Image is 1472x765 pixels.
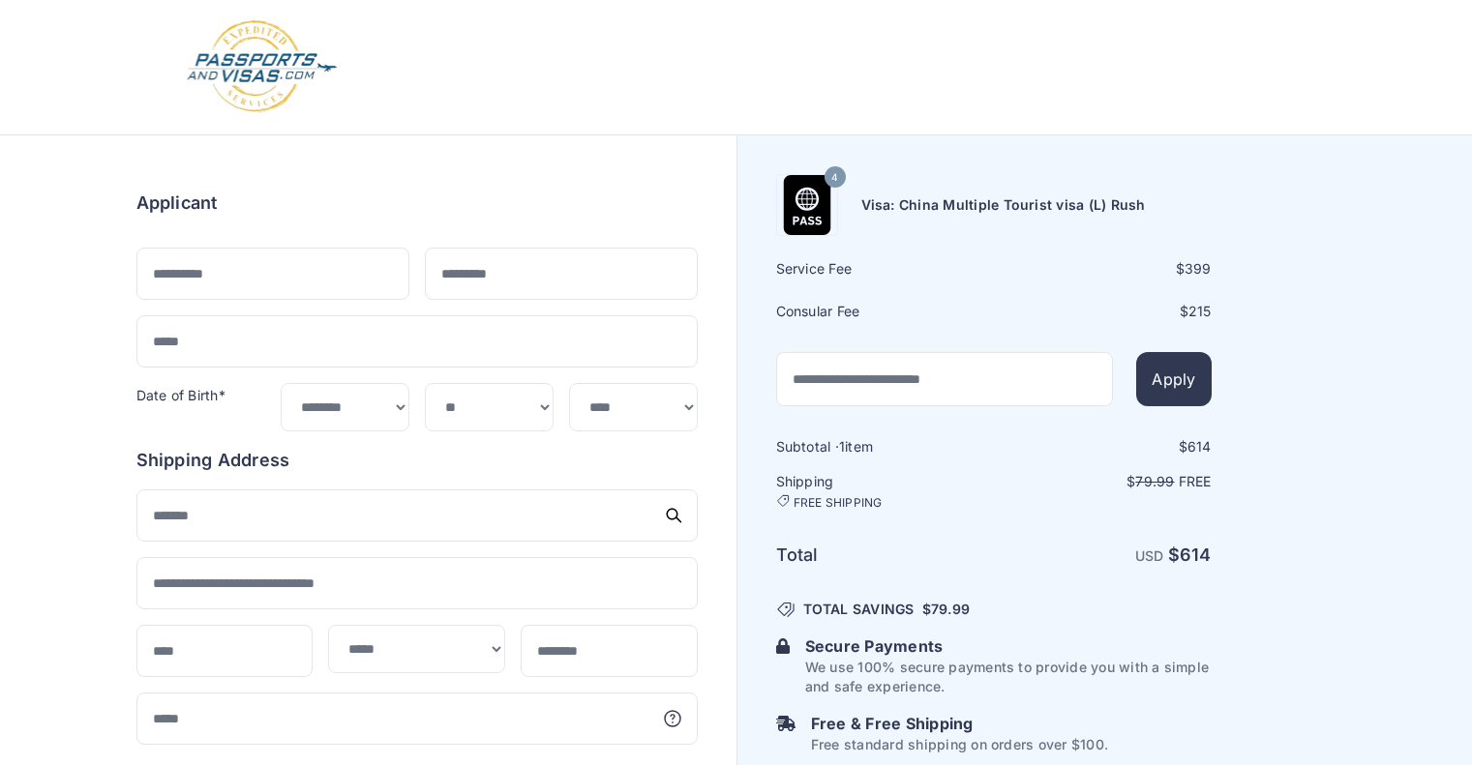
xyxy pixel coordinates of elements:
h6: Applicant [136,190,218,217]
h6: Subtotal · item [776,437,992,456]
span: $ [922,600,970,619]
button: Apply [1136,352,1211,406]
h6: Consular Fee [776,302,992,321]
span: 215 [1188,303,1212,319]
span: 79.99 [1135,473,1174,489]
span: 1 [839,438,845,455]
span: Free [1179,473,1212,489]
h6: Visa: China Multiple Tourist visa (L) Rush [861,195,1146,215]
span: USD [1135,547,1164,564]
span: FREE SHIPPING [794,495,883,511]
label: Date of Birth* [136,387,225,403]
h6: Secure Payments [805,634,1212,658]
span: 79.99 [931,601,970,617]
div: $ [996,259,1212,279]
div: $ [996,437,1212,456]
h6: Service Fee [776,259,992,279]
h6: Free & Free Shipping [811,712,1108,735]
img: Logo [185,19,339,115]
p: We use 100% secure payments to provide you with a simple and safe experience. [805,658,1212,696]
span: 4 [831,165,838,191]
div: $ [996,302,1212,321]
span: 614 [1187,438,1212,455]
span: TOTAL SAVINGS [803,600,915,619]
h6: Total [776,542,992,569]
span: 614 [1180,544,1212,565]
strong: $ [1168,544,1212,565]
h6: Shipping Address [136,447,698,474]
img: Product Name [777,175,837,235]
h6: Shipping [776,472,992,511]
span: 399 [1185,260,1212,277]
svg: More information [663,709,682,728]
p: Free standard shipping on orders over $100. [811,735,1108,754]
p: $ [996,472,1212,491]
